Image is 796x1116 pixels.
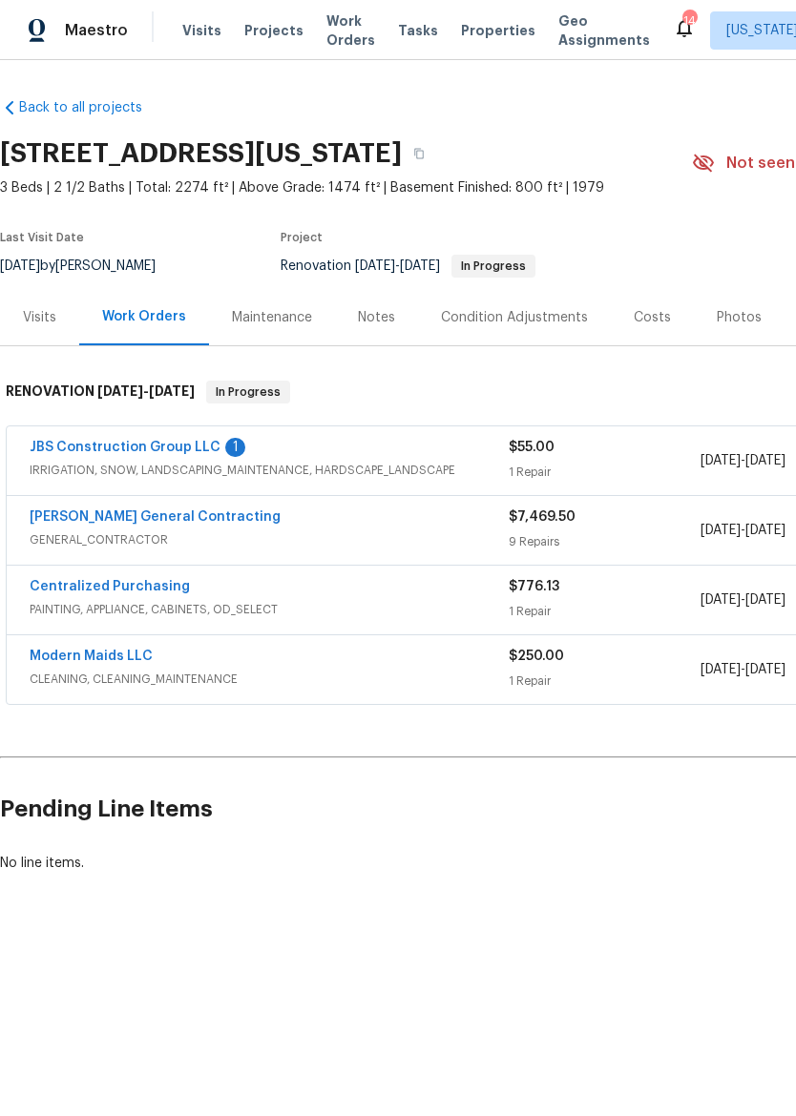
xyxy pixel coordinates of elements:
div: Notes [358,308,395,327]
span: $7,469.50 [509,510,576,524]
span: - [701,660,786,679]
button: Copy Address [402,136,436,171]
h6: RENOVATION [6,381,195,403]
span: [DATE] [701,663,741,676]
span: In Progress [208,382,288,402]
div: Visits [23,308,56,327]
span: [DATE] [355,259,395,273]
span: Geo Assignments [558,11,650,50]
div: 14 [682,11,696,31]
span: $250.00 [509,650,564,663]
div: 1 Repair [509,602,701,621]
span: CLEANING, CLEANING_MAINTENANCE [30,670,509,689]
span: GENERAL_CONTRACTOR [30,530,509,549]
span: [DATE] [745,593,786,607]
span: - [701,590,786,610]
span: [DATE] [701,593,741,607]
span: Properties [461,21,535,40]
div: Work Orders [102,307,186,326]
span: Project [281,232,323,243]
span: [DATE] [149,384,195,398]
span: Tasks [398,24,438,37]
span: $55.00 [509,441,555,454]
span: [DATE] [400,259,440,273]
a: Centralized Purchasing [30,580,190,593]
a: [PERSON_NAME] General Contracting [30,510,281,524]
span: Renovation [281,259,535,273]
div: Maintenance [232,308,312,327]
span: [DATE] [745,663,786,676]
div: Condition Adjustments [441,308,588,327]
span: Work Orders [326,11,375,50]
span: [DATE] [97,384,143,398]
div: Photos [717,308,762,327]
span: $776.13 [509,580,559,593]
a: Modern Maids LLC [30,650,153,663]
span: In Progress [453,260,534,272]
span: Visits [182,21,221,40]
a: JBS Construction Group LLC [30,441,220,454]
span: [DATE] [701,454,741,467]
span: [DATE] [745,454,786,467]
span: [DATE] [701,524,741,537]
div: 1 [225,438,245,457]
span: [DATE] [745,524,786,537]
span: Maestro [65,21,128,40]
span: PAINTING, APPLIANCE, CABINETS, OD_SELECT [30,600,509,619]
div: Costs [634,308,671,327]
span: IRRIGATION, SNOW, LANDSCAPING_MAINTENANCE, HARDSCAPE_LANDSCAPE [30,461,509,480]
span: - [701,521,786,540]
span: - [355,259,440,273]
span: - [97,384,195,398]
div: 1 Repair [509,463,701,482]
span: - [701,451,786,470]
span: Projects [244,21,304,40]
div: 1 Repair [509,672,701,691]
div: 9 Repairs [509,532,701,551]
